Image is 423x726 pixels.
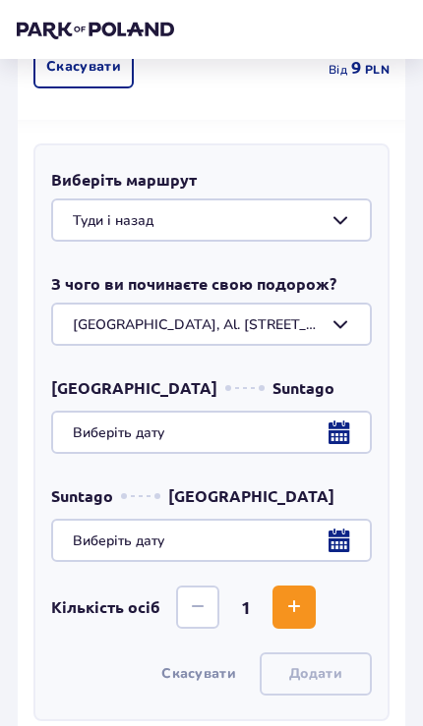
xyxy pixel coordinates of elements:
[225,385,265,391] img: dots
[260,652,372,696] button: Додати
[223,595,269,619] span: 1
[51,596,160,618] p: Кількість осіб
[17,20,174,39] img: Park of Poland logo
[176,586,219,629] button: Decrease
[272,586,316,629] button: Increase
[51,169,197,191] p: Виберіть маршрут
[351,55,361,79] p: 9
[51,485,113,507] span: Suntago
[365,61,390,79] p: PLN
[329,61,347,79] p: від
[46,57,121,77] p: Скасувати
[33,45,134,88] button: Скасувати
[272,377,334,399] span: Suntago
[51,273,336,295] p: З чого ви починаєте свою подорож?
[161,664,236,684] button: Скасувати
[121,493,160,499] img: dots
[168,485,334,507] span: [GEOGRAPHIC_DATA]
[51,377,217,399] span: [GEOGRAPHIC_DATA]
[289,664,342,684] p: Додати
